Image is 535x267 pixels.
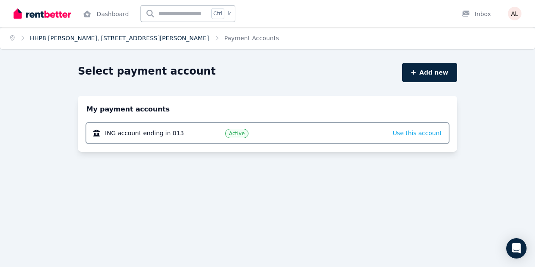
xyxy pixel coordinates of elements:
[461,10,491,18] div: Inbox
[508,7,521,20] img: Adam Lambert
[228,10,231,17] span: k
[78,64,215,78] h1: Select payment account
[402,63,457,82] button: Add new
[86,104,449,114] h2: My payment accounts
[224,34,279,42] span: Payment Accounts
[229,130,245,137] span: Active
[105,129,184,137] span: ING account ending in 013
[393,130,442,136] span: Use this account
[14,7,71,20] img: RentBetter
[211,8,224,19] span: Ctrl
[506,238,527,259] div: Open Intercom Messenger
[30,35,209,42] a: HHP8 [PERSON_NAME], [STREET_ADDRESS][PERSON_NAME]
